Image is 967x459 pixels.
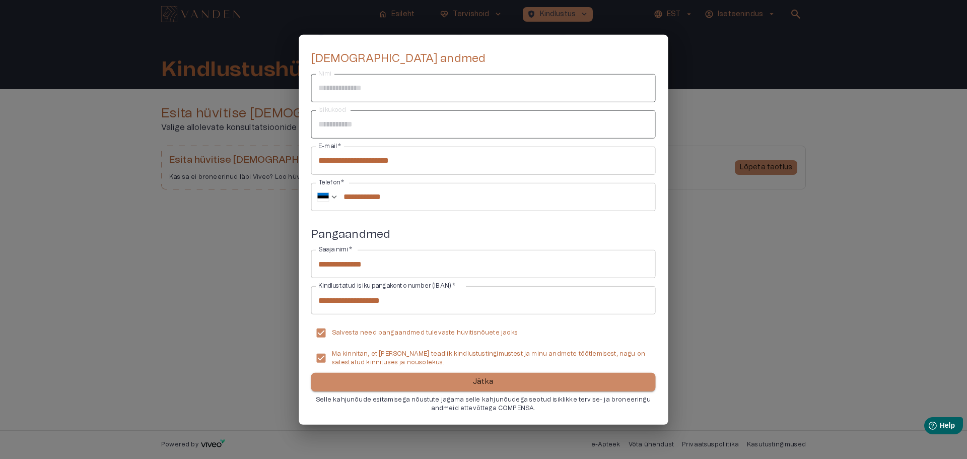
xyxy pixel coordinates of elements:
[318,178,344,187] label: Telefon
[318,106,346,114] label: Isikukood
[332,350,648,367] p: Ma kinnitan, et [PERSON_NAME] teadlik kindlustustingimustest ja minu andmete töötlemisest, nagu o...
[318,282,456,290] label: Kindlustatud isiku pangakonto number (IBAN)
[332,329,518,337] p: Salvesta need pangaandmed tulevaste hüvitisnõuete jaoks
[311,51,656,65] h5: [DEMOGRAPHIC_DATA] andmed
[318,245,353,254] label: Saaja nimi
[311,396,656,413] p: Selle kahjunõude esitamisega nõustute jagama selle kahjunõudega seotud isiklikke tervise- ja bron...
[473,377,494,387] p: Jätka
[317,192,329,202] img: ee
[318,70,332,78] label: Nimi
[311,373,656,391] button: Jätka
[318,142,341,151] label: E-mail
[888,413,967,441] iframe: Help widget launcher
[311,227,656,242] h5: Pangaandmed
